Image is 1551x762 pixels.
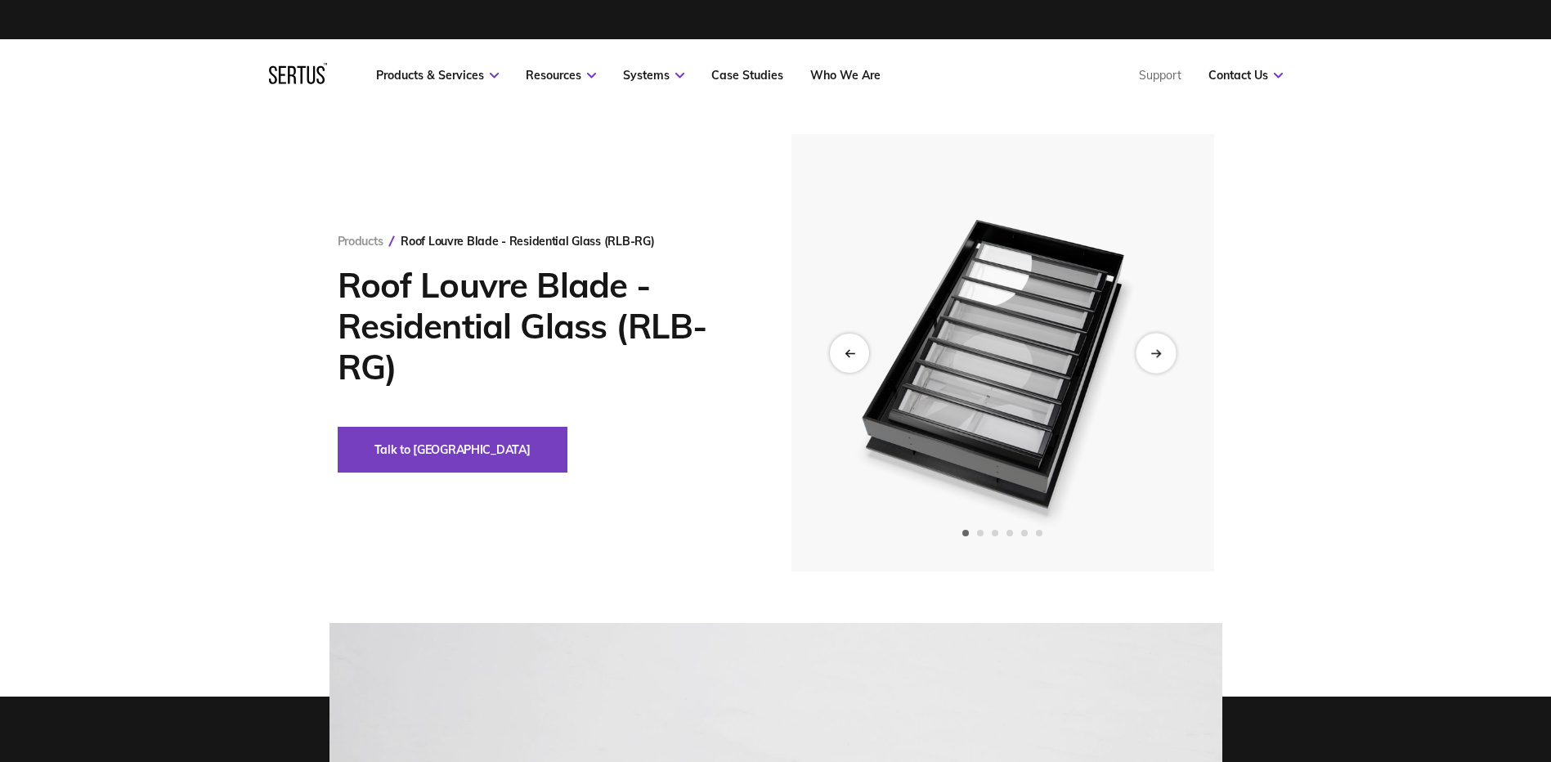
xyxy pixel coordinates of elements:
[338,234,383,249] a: Products
[1257,572,1551,762] iframe: Chat Widget
[376,68,499,83] a: Products & Services
[1006,530,1013,536] span: Go to slide 4
[1139,68,1181,83] a: Support
[338,427,567,473] button: Talk to [GEOGRAPHIC_DATA]
[1136,333,1176,373] div: Next slide
[992,530,998,536] span: Go to slide 3
[1036,530,1042,536] span: Go to slide 6
[338,265,742,388] h1: Roof Louvre Blade - Residential Glass (RLB-RG)
[830,334,869,373] div: Previous slide
[711,68,783,83] a: Case Studies
[526,68,596,83] a: Resources
[623,68,684,83] a: Systems
[1208,68,1283,83] a: Contact Us
[977,530,984,536] span: Go to slide 2
[810,68,881,83] a: Who We Are
[1021,530,1028,536] span: Go to slide 5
